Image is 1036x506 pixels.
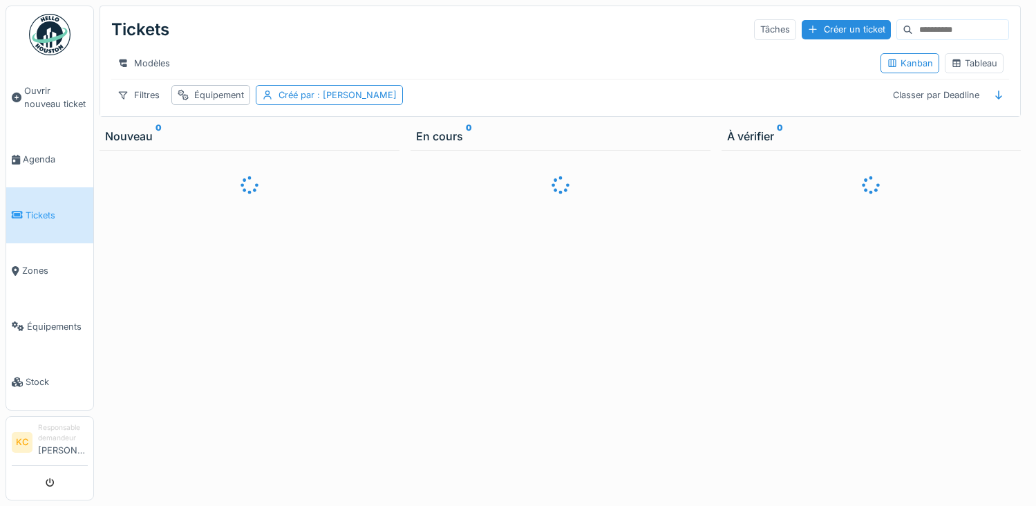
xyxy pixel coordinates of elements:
div: Tickets [111,12,169,48]
a: Agenda [6,132,93,187]
span: Tickets [26,209,88,222]
li: KC [12,432,32,453]
sup: 0 [777,128,783,144]
div: Classer par Deadline [887,85,986,105]
div: À vérifier [727,128,1016,144]
span: Agenda [23,153,88,166]
span: Équipements [27,320,88,333]
span: Zones [22,264,88,277]
span: : [PERSON_NAME] [314,90,397,100]
div: Modèles [111,53,176,73]
span: Stock [26,375,88,388]
div: En cours [416,128,705,144]
a: KC Responsable demandeur[PERSON_NAME] [12,422,88,466]
a: Stock [6,354,93,409]
li: [PERSON_NAME] [38,422,88,462]
div: Équipement [194,88,244,102]
div: Créer un ticket [802,20,891,39]
a: Ouvrir nouveau ticket [6,63,93,132]
sup: 0 [156,128,162,144]
a: Tickets [6,187,93,243]
a: Zones [6,243,93,299]
div: Nouveau [105,128,394,144]
span: Ouvrir nouveau ticket [24,84,88,111]
img: Badge_color-CXgf-gQk.svg [29,14,70,55]
div: Kanban [887,57,933,70]
sup: 0 [466,128,472,144]
div: Tâches [754,19,796,39]
div: Créé par [279,88,397,102]
div: Filtres [111,85,166,105]
a: Équipements [6,299,93,354]
div: Tableau [951,57,997,70]
div: Responsable demandeur [38,422,88,444]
